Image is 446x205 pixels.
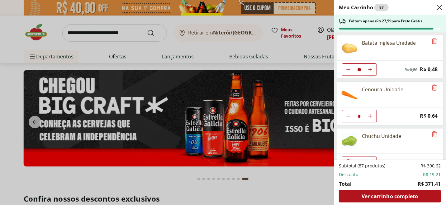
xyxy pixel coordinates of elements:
[420,158,438,167] span: R$ 1,81
[364,110,377,122] button: Aumentar Quantidade
[420,65,438,74] span: R$ 0,48
[362,39,416,47] div: Batata Inglesa Unidade
[355,157,364,169] input: Quantidade Atual
[342,157,355,169] button: Diminuir Quantidade
[341,132,358,150] img: Chuchu Unidade
[374,4,389,11] div: 87
[342,63,355,76] button: Diminuir Quantidade
[341,39,358,57] img: Batata Inglesa Unidade
[422,171,441,178] span: -R$ 19,21
[418,180,441,188] span: R$ 371,41
[341,86,358,103] img: Cenoura Unidade
[339,171,358,178] span: Desconto
[349,19,423,24] span: Faltam apenas R$ 27,59 para Frete Grátis
[362,194,418,199] span: Ver carrinho completo
[339,163,385,169] span: Subtotal (87 produtos)
[339,190,441,203] a: Ver carrinho completo
[355,64,364,75] input: Quantidade Atual
[431,131,438,138] button: Remove
[420,112,438,120] span: R$ 0,64
[339,4,389,11] h2: Meu Carrinho
[405,67,418,72] span: R$ 0,80
[431,38,438,45] button: Remove
[431,84,438,92] button: Remove
[339,180,352,188] span: Total
[355,110,364,122] input: Quantidade Atual
[364,157,377,169] button: Aumentar Quantidade
[362,86,403,93] div: Cenoura Unidade
[421,163,441,169] span: R$ 390,62
[364,63,377,76] button: Aumentar Quantidade
[342,110,355,122] button: Diminuir Quantidade
[362,132,401,140] div: Chuchu Unidade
